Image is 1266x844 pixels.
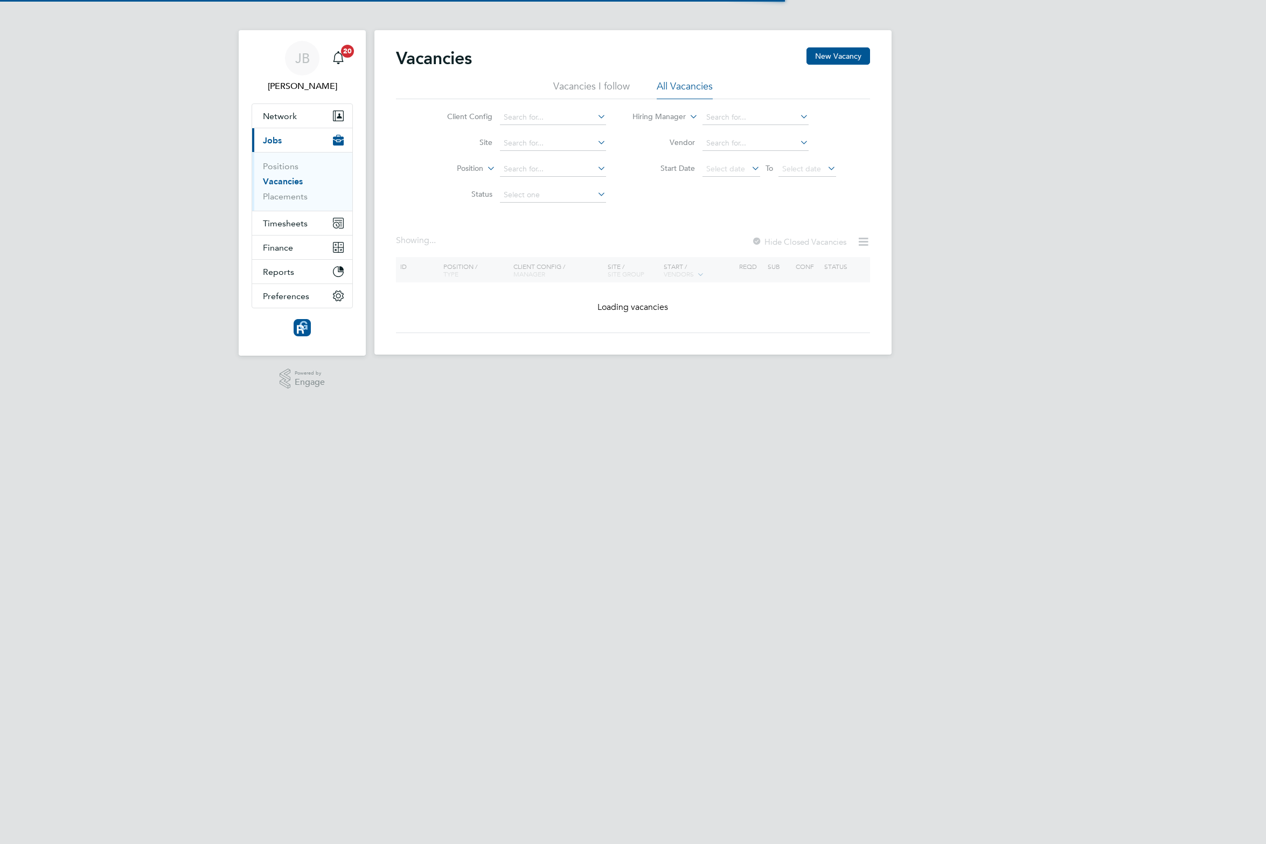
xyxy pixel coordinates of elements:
[706,164,745,174] span: Select date
[294,319,311,336] img: resourcinggroup-logo-retina.png
[396,235,438,246] div: Showing
[252,41,353,93] a: JB[PERSON_NAME]
[702,110,809,125] input: Search for...
[263,161,298,171] a: Positions
[762,161,776,175] span: To
[806,47,870,65] button: New Vacancy
[657,80,713,99] li: All Vacancies
[263,291,309,301] span: Preferences
[295,51,310,65] span: JB
[263,191,308,202] a: Placements
[553,80,630,99] li: Vacancies I follow
[252,260,352,283] button: Reports
[633,137,695,147] label: Vendor
[280,369,325,389] a: Powered byEngage
[752,237,846,247] label: Hide Closed Vacancies
[341,45,354,58] span: 20
[263,218,308,229] span: Timesheets
[430,189,492,199] label: Status
[263,243,293,253] span: Finance
[500,110,606,125] input: Search for...
[430,112,492,121] label: Client Config
[263,176,303,186] a: Vacancies
[252,152,352,211] div: Jobs
[421,163,483,174] label: Position
[624,112,686,122] label: Hiring Manager
[782,164,821,174] span: Select date
[500,188,606,203] input: Select one
[263,135,282,146] span: Jobs
[633,163,695,173] label: Start Date
[702,136,809,151] input: Search for...
[263,111,297,121] span: Network
[252,284,352,308] button: Preferences
[252,128,352,152] button: Jobs
[295,369,325,378] span: Powered by
[429,235,436,246] span: ...
[500,162,606,177] input: Search for...
[252,236,352,259] button: Finance
[239,30,366,356] nav: Main navigation
[252,319,353,336] a: Go to home page
[500,136,606,151] input: Search for...
[263,267,294,277] span: Reports
[252,80,353,93] span: Joe Belsten
[430,137,492,147] label: Site
[328,41,349,75] a: 20
[252,211,352,235] button: Timesheets
[396,47,472,69] h2: Vacancies
[252,104,352,128] button: Network
[295,378,325,387] span: Engage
